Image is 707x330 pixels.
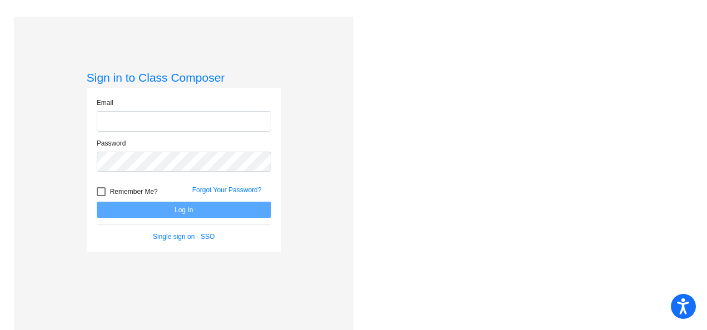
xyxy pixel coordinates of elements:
a: Forgot Your Password? [192,186,262,194]
a: Single sign on - SSO [153,233,215,241]
label: Password [97,138,126,148]
button: Log In [97,202,271,218]
h3: Sign in to Class Composer [87,71,281,84]
label: Email [97,98,113,108]
span: Remember Me? [110,185,158,198]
